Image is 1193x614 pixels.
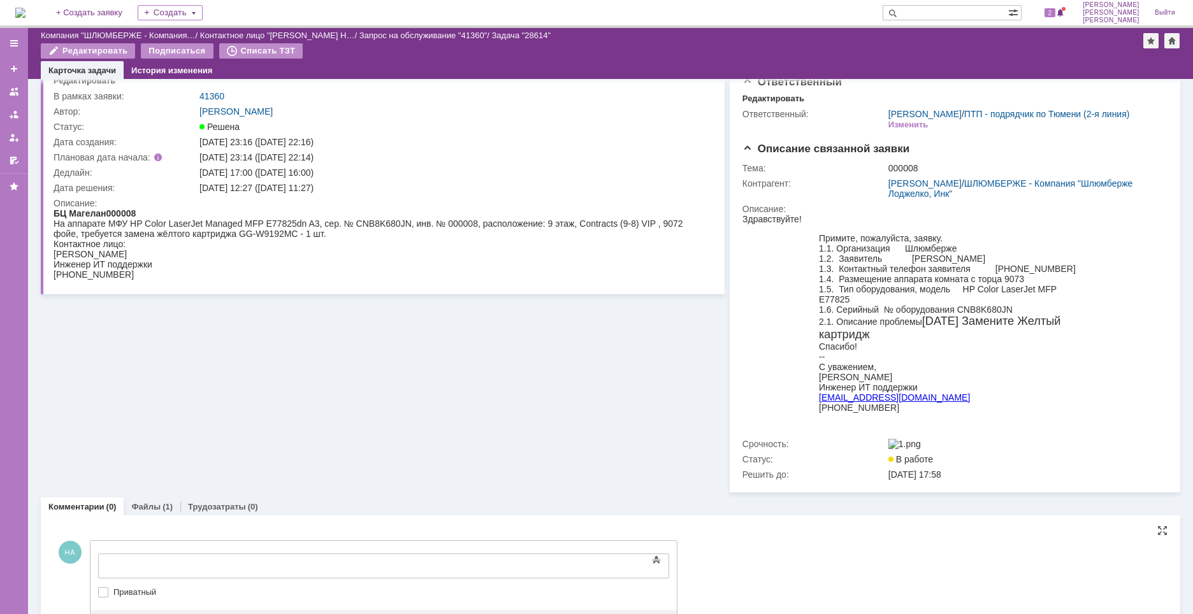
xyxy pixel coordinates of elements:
img: 1.png [888,439,921,449]
span: [PERSON_NAME] [1083,1,1139,9]
div: Тема: [742,163,886,173]
div: Дата решения: [54,183,197,193]
div: 1.6. Серийный № оборудования CNB8K680JN [76,90,335,101]
a: Компания "ШЛЮМБЕРЖЕ - Компания… [41,31,196,40]
div: Спасибо! [76,127,335,138]
a: Запрос на обслуживание "41360" [359,31,488,40]
div: Добавить в избранное [1143,33,1159,48]
div: На всю страницу [1157,525,1168,536]
a: Файлы [131,502,161,511]
div: (0) [106,502,117,511]
div: Статус: [54,122,197,132]
div: 1.1. Организация Шлюмберже [76,29,335,39]
div: Контрагент: [742,178,886,189]
span: Показать панель инструментов [649,552,664,568]
span: Описание связанной заявки [742,143,909,155]
div: Дедлайн: [54,168,197,178]
span: [DATE] Замените Желтый картридж [76,101,319,127]
div: 2.1. Описание проблемы [76,101,335,127]
a: [PERSON_NAME] [199,106,273,117]
div: [DATE] 23:14 ([DATE] 22:14) [199,152,705,162]
div: [DATE] 23:16 ([DATE] 22:16) [199,137,705,147]
span: В работе [888,454,933,464]
div: Редактировать [742,94,804,104]
a: [PERSON_NAME] [888,109,962,119]
div: 1.5. Тип оборудования, модель HP Color LaserJet MFP E77825 [76,70,335,90]
div: Статус: [742,454,886,464]
a: Мои согласования [4,150,24,171]
div: / [41,31,200,40]
div: / [888,109,1130,119]
div: Автор: [54,106,197,117]
div: Решить до: [742,469,886,480]
div: Описание: [54,198,707,208]
a: Трудозатраты [188,502,246,511]
div: Плановая дата начала: [54,152,182,162]
a: [EMAIL_ADDRESS][DOMAIN_NAME] [76,178,228,189]
div: 000008 [888,163,1161,173]
span: Ответственный [742,76,842,88]
a: ШЛЮМБЕРЖЕ - Компания "Шлюмберже Лоджелко, Инк" [888,178,1133,199]
a: Контактное лицо "[PERSON_NAME] Н… [200,31,355,40]
div: / [200,31,359,40]
span: [PERSON_NAME] [1083,9,1139,17]
div: [DATE] 12:27 ([DATE] 11:27) [199,183,705,193]
div: Редактировать [54,76,115,86]
a: ПТП - подрядчик по Тюмени (2-я линия) [964,109,1130,119]
div: Изменить [888,120,929,130]
div: Сделать домашней страницей [1164,33,1180,48]
span: Решена [199,122,240,132]
div: Задача "28614" [492,31,551,40]
div: Создать [138,5,203,20]
span: НА [59,541,82,564]
div: Примите, пожалуйста, заявку. [76,19,335,29]
a: Заявки в моей ответственности [4,104,24,125]
span: Расширенный поиск [1008,6,1021,18]
div: (0) [248,502,258,511]
a: Комментарии [48,502,105,511]
span: 2 [1045,8,1056,17]
div: 1.2. Заявитель [PERSON_NAME] [76,39,335,50]
div: / [359,31,492,40]
div: / [888,178,1161,199]
a: Мои заявки [4,127,24,148]
div: 1.4. Размещение аппарата комната c торца 9073 [76,60,335,70]
span: [DATE] 17:58 [888,469,941,480]
div: В рамках заявки: [54,91,197,101]
img: logo [15,8,25,18]
a: История изменения [131,66,212,75]
div: Описание: [742,204,1164,214]
div: [PHONE_NUMBER] [76,189,335,199]
a: Создать заявку [4,59,24,79]
a: Заявки на командах [4,82,24,102]
a: Перейти на домашнюю страницу [15,8,25,18]
a: 41360 [199,91,224,101]
div: Инженер ИТ поддержки [76,168,335,178]
div: [PERSON_NAME] [76,158,335,168]
div: (1) [163,502,173,511]
a: [PERSON_NAME] [888,178,962,189]
div: Дата создания: [54,137,197,147]
label: Приватный [113,587,667,597]
div: [DATE] 17:00 ([DATE] 16:00) [199,168,705,178]
div: -- [76,138,335,148]
a: Карточка задачи [48,66,116,75]
div: Ответственный: [742,109,886,119]
div: 1.3. Контактный телефон заявителя [PHONE_NUMBER] [76,50,335,60]
div: Срочность: [742,439,886,449]
div: С уважением, [76,148,335,158]
span: [PERSON_NAME] [1083,17,1139,24]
